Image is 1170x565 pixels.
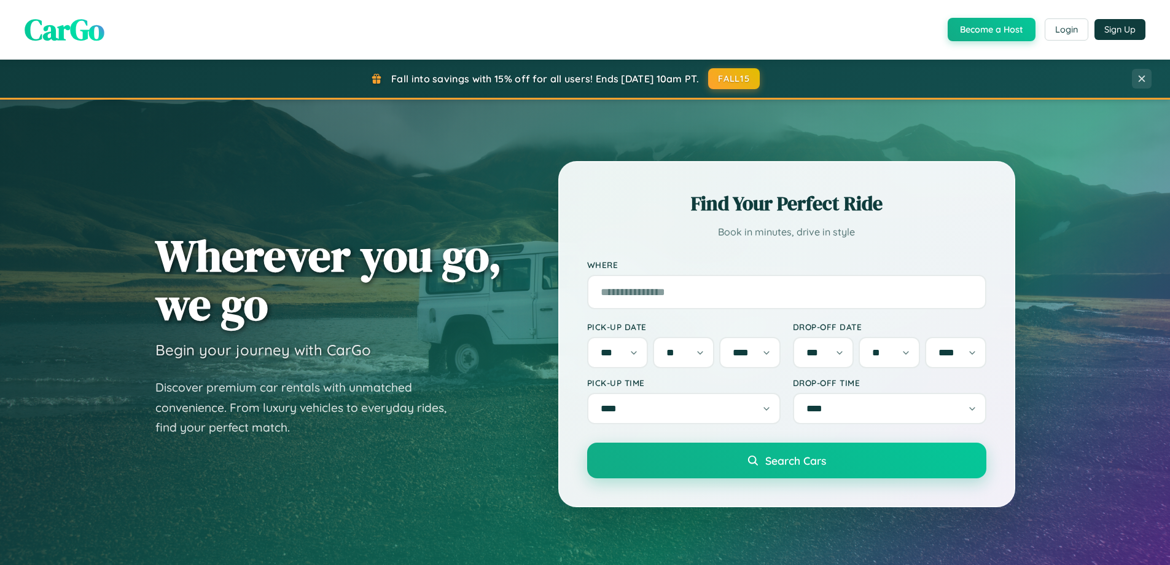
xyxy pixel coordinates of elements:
h1: Wherever you go, we go [155,231,502,328]
label: Where [587,259,986,270]
span: Fall into savings with 15% off for all users! Ends [DATE] 10am PT. [391,73,699,85]
button: Search Cars [587,443,986,478]
button: FALL15 [708,68,760,89]
label: Pick-up Date [587,322,781,332]
span: Search Cars [765,454,826,467]
h3: Begin your journey with CarGo [155,341,371,359]
h2: Find Your Perfect Ride [587,190,986,217]
button: Sign Up [1094,19,1145,40]
p: Discover premium car rentals with unmatched convenience. From luxury vehicles to everyday rides, ... [155,377,462,438]
label: Pick-up Time [587,377,781,388]
label: Drop-off Time [793,377,986,388]
button: Login [1045,18,1088,41]
label: Drop-off Date [793,322,986,332]
button: Become a Host [948,18,1035,41]
span: CarGo [25,9,104,50]
p: Book in minutes, drive in style [587,223,986,241]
